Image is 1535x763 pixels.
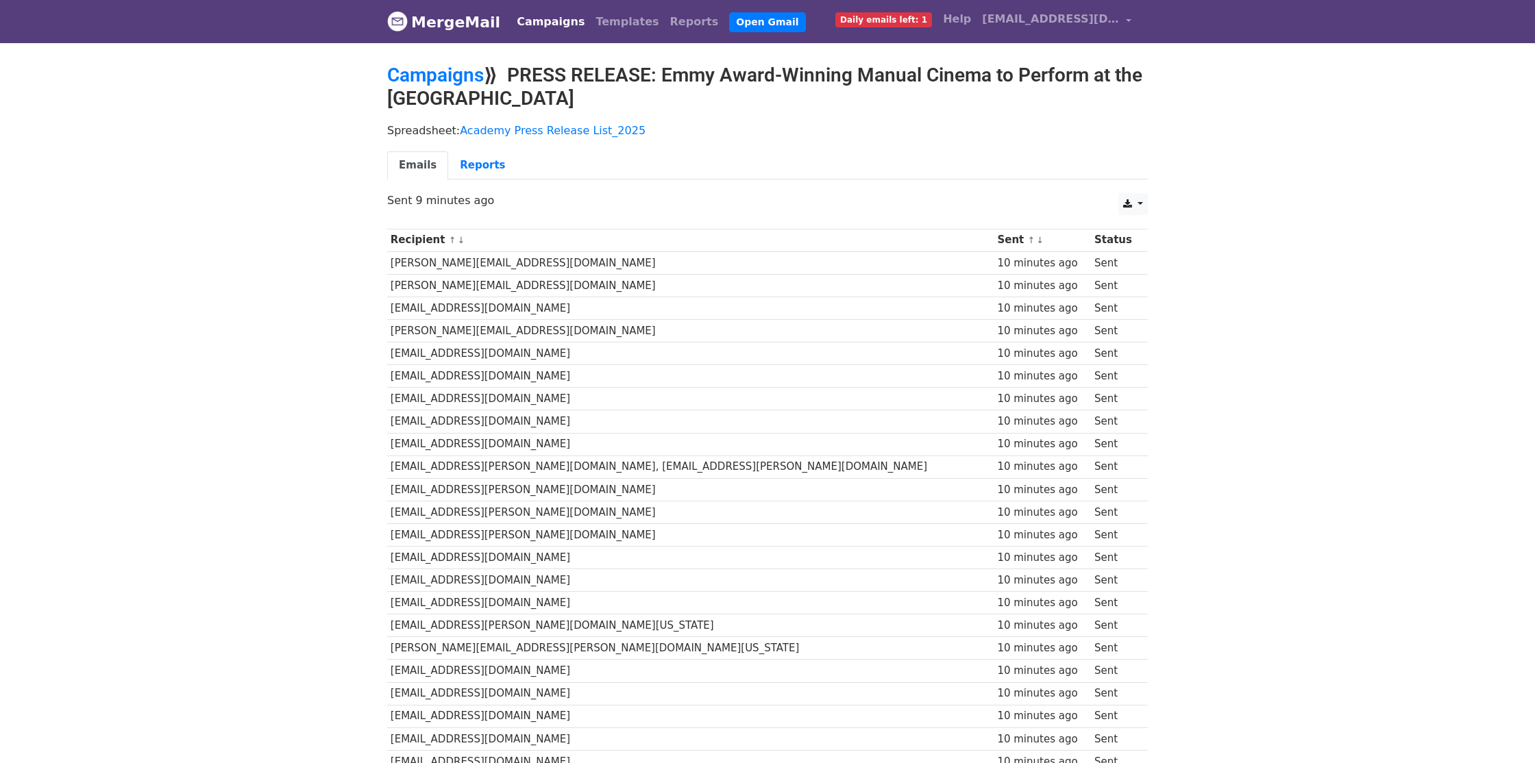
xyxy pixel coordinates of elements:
[1091,410,1140,433] td: Sent
[665,8,724,36] a: Reports
[1091,523,1140,546] td: Sent
[997,640,1088,656] div: 10 minutes ago
[1091,727,1140,750] td: Sent
[387,64,1148,110] h2: ⟫ PRESS RELEASE: Emmy Award-Winning Manual Cinema to Perform at the [GEOGRAPHIC_DATA]
[511,8,590,36] a: Campaigns
[1027,235,1035,245] a: ↑
[997,301,1088,316] div: 10 minutes ago
[997,323,1088,339] div: 10 minutes ago
[997,459,1088,475] div: 10 minutes ago
[387,8,500,36] a: MergeMail
[997,436,1088,452] div: 10 minutes ago
[997,482,1088,498] div: 10 minutes ago
[997,663,1088,679] div: 10 minutes ago
[1091,297,1140,319] td: Sent
[997,255,1088,271] div: 10 minutes ago
[997,346,1088,362] div: 10 minutes ago
[1091,569,1140,592] td: Sent
[387,455,994,478] td: [EMAIL_ADDRESS][PERSON_NAME][DOMAIN_NAME], [EMAIL_ADDRESS][PERSON_NAME][DOMAIN_NAME]
[1091,501,1140,523] td: Sent
[387,727,994,750] td: [EMAIL_ADDRESS][DOMAIN_NAME]
[997,550,1088,566] div: 10 minutes ago
[1091,388,1140,410] td: Sent
[997,414,1088,429] div: 10 minutes ago
[994,229,1092,251] th: Sent
[997,708,1088,724] div: 10 minutes ago
[387,64,484,86] a: Campaigns
[387,193,1148,208] p: Sent 9 minutes ago
[1091,614,1140,637] td: Sent
[1091,592,1140,614] td: Sent
[830,5,937,33] a: Daily emails left: 1
[997,391,1088,407] div: 10 minutes ago
[1091,547,1140,569] td: Sent
[1091,705,1140,727] td: Sent
[997,686,1088,701] div: 10 minutes ago
[1091,637,1140,660] td: Sent
[1036,235,1044,245] a: ↓
[387,433,994,455] td: [EMAIL_ADDRESS][DOMAIN_NAME]
[729,12,805,32] a: Open Gmail
[997,573,1088,588] div: 10 minutes ago
[387,123,1148,138] p: Spreadsheet:
[835,12,932,27] span: Daily emails left: 1
[387,365,994,388] td: [EMAIL_ADDRESS][DOMAIN_NAME]
[387,151,448,179] a: Emails
[387,251,994,274] td: [PERSON_NAME][EMAIL_ADDRESS][DOMAIN_NAME]
[1091,320,1140,342] td: Sent
[1091,342,1140,365] td: Sent
[1091,229,1140,251] th: Status
[387,274,994,297] td: [PERSON_NAME][EMAIL_ADDRESS][DOMAIN_NAME]
[997,278,1088,294] div: 10 minutes ago
[997,527,1088,543] div: 10 minutes ago
[387,478,994,501] td: [EMAIL_ADDRESS][PERSON_NAME][DOMAIN_NAME]
[448,151,517,179] a: Reports
[387,660,994,682] td: [EMAIL_ADDRESS][DOMAIN_NAME]
[387,547,994,569] td: [EMAIL_ADDRESS][DOMAIN_NAME]
[997,618,1088,634] div: 10 minutes ago
[590,8,664,36] a: Templates
[387,614,994,637] td: [EMAIL_ADDRESS][PERSON_NAME][DOMAIN_NAME][US_STATE]
[997,731,1088,747] div: 10 minutes ago
[1091,274,1140,297] td: Sent
[1091,682,1140,705] td: Sent
[937,5,977,33] a: Help
[997,368,1088,384] div: 10 minutes ago
[387,297,994,319] td: [EMAIL_ADDRESS][DOMAIN_NAME]
[387,501,994,523] td: [EMAIL_ADDRESS][PERSON_NAME][DOMAIN_NAME]
[387,11,408,32] img: MergeMail logo
[1091,660,1140,682] td: Sent
[387,705,994,727] td: [EMAIL_ADDRESS][DOMAIN_NAME]
[387,682,994,705] td: [EMAIL_ADDRESS][DOMAIN_NAME]
[1091,251,1140,274] td: Sent
[387,342,994,365] td: [EMAIL_ADDRESS][DOMAIN_NAME]
[449,235,456,245] a: ↑
[977,5,1137,38] a: [EMAIL_ADDRESS][DOMAIN_NAME]
[997,595,1088,611] div: 10 minutes ago
[460,124,646,137] a: Academy Press Release List_2025
[1091,365,1140,388] td: Sent
[457,235,465,245] a: ↓
[387,637,994,660] td: [PERSON_NAME][EMAIL_ADDRESS][PERSON_NAME][DOMAIN_NAME][US_STATE]
[387,410,994,433] td: [EMAIL_ADDRESS][DOMAIN_NAME]
[387,592,994,614] td: [EMAIL_ADDRESS][DOMAIN_NAME]
[1091,478,1140,501] td: Sent
[387,320,994,342] td: [PERSON_NAME][EMAIL_ADDRESS][DOMAIN_NAME]
[387,388,994,410] td: [EMAIL_ADDRESS][DOMAIN_NAME]
[997,505,1088,521] div: 10 minutes ago
[387,523,994,546] td: [EMAIL_ADDRESS][PERSON_NAME][DOMAIN_NAME]
[387,229,994,251] th: Recipient
[982,11,1119,27] span: [EMAIL_ADDRESS][DOMAIN_NAME]
[1091,433,1140,455] td: Sent
[387,569,994,592] td: [EMAIL_ADDRESS][DOMAIN_NAME]
[1091,455,1140,478] td: Sent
